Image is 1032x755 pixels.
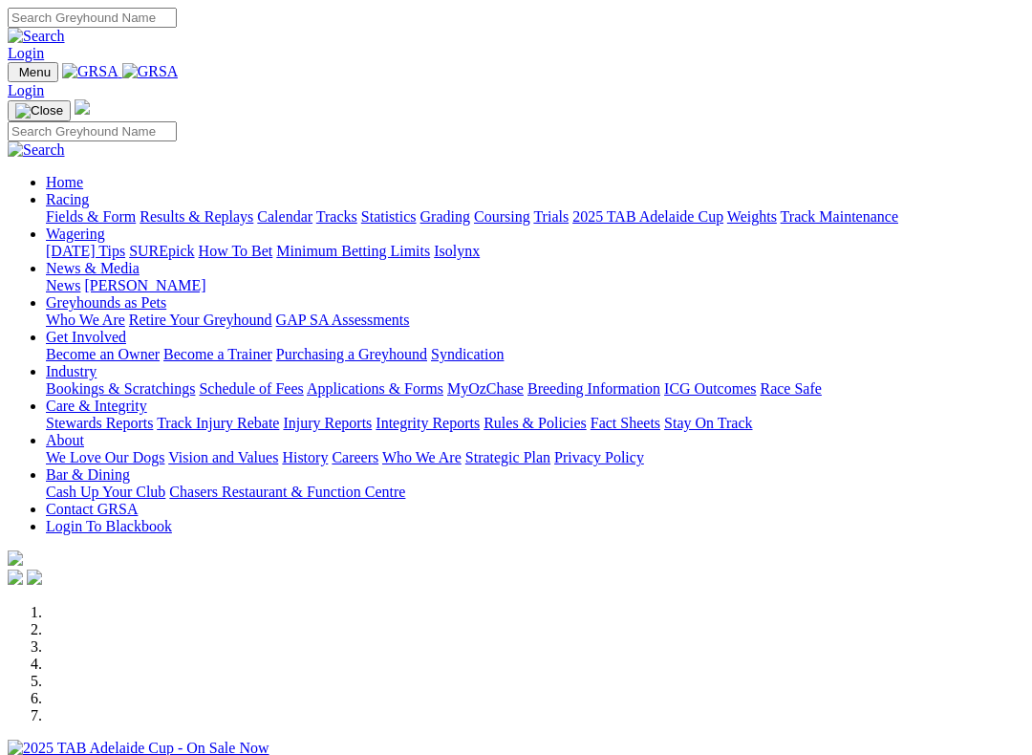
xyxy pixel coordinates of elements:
[527,380,660,397] a: Breeding Information
[75,99,90,115] img: logo-grsa-white.png
[276,243,430,259] a: Minimum Betting Limits
[46,243,1024,260] div: Wagering
[664,415,752,431] a: Stay On Track
[46,449,1024,466] div: About
[8,28,65,45] img: Search
[46,277,80,293] a: News
[122,63,179,80] img: GRSA
[8,82,44,98] a: Login
[257,208,312,225] a: Calendar
[282,449,328,465] a: History
[62,63,118,80] img: GRSA
[283,415,372,431] a: Injury Reports
[140,208,253,225] a: Results & Replays
[361,208,417,225] a: Statistics
[46,294,166,311] a: Greyhounds as Pets
[46,449,164,465] a: We Love Our Dogs
[169,484,405,500] a: Chasers Restaurant & Function Centre
[8,141,65,159] img: Search
[46,415,1024,432] div: Care & Integrity
[46,277,1024,294] div: News & Media
[431,346,504,362] a: Syndication
[27,570,42,585] img: twitter.svg
[447,380,524,397] a: MyOzChase
[46,346,1024,363] div: Get Involved
[781,208,898,225] a: Track Maintenance
[465,449,550,465] a: Strategic Plan
[8,570,23,585] img: facebook.svg
[484,415,587,431] a: Rules & Policies
[572,208,723,225] a: 2025 TAB Adelaide Cup
[376,415,480,431] a: Integrity Reports
[46,380,195,397] a: Bookings & Scratchings
[8,121,177,141] input: Search
[129,243,194,259] a: SUREpick
[199,243,273,259] a: How To Bet
[46,432,84,448] a: About
[8,8,177,28] input: Search
[46,398,147,414] a: Care & Integrity
[46,174,83,190] a: Home
[46,312,1024,329] div: Greyhounds as Pets
[276,346,427,362] a: Purchasing a Greyhound
[46,501,138,517] a: Contact GRSA
[46,260,140,276] a: News & Media
[8,45,44,61] a: Login
[46,484,165,500] a: Cash Up Your Club
[163,346,272,362] a: Become a Trainer
[46,329,126,345] a: Get Involved
[19,65,51,79] span: Menu
[46,363,97,379] a: Industry
[316,208,357,225] a: Tracks
[199,380,303,397] a: Schedule of Fees
[46,484,1024,501] div: Bar & Dining
[8,100,71,121] button: Toggle navigation
[474,208,530,225] a: Coursing
[420,208,470,225] a: Grading
[168,449,278,465] a: Vision and Values
[46,380,1024,398] div: Industry
[332,449,378,465] a: Careers
[664,380,756,397] a: ICG Outcomes
[554,449,644,465] a: Privacy Policy
[8,62,58,82] button: Toggle navigation
[8,550,23,566] img: logo-grsa-white.png
[157,415,279,431] a: Track Injury Rebate
[533,208,569,225] a: Trials
[46,208,136,225] a: Fields & Form
[46,466,130,483] a: Bar & Dining
[46,518,172,534] a: Login To Blackbook
[46,312,125,328] a: Who We Are
[46,243,125,259] a: [DATE] Tips
[276,312,410,328] a: GAP SA Assessments
[434,243,480,259] a: Isolynx
[727,208,777,225] a: Weights
[46,346,160,362] a: Become an Owner
[15,103,63,119] img: Close
[46,226,105,242] a: Wagering
[46,208,1024,226] div: Racing
[129,312,272,328] a: Retire Your Greyhound
[382,449,462,465] a: Who We Are
[591,415,660,431] a: Fact Sheets
[84,277,205,293] a: [PERSON_NAME]
[760,380,821,397] a: Race Safe
[46,415,153,431] a: Stewards Reports
[307,380,443,397] a: Applications & Forms
[46,191,89,207] a: Racing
